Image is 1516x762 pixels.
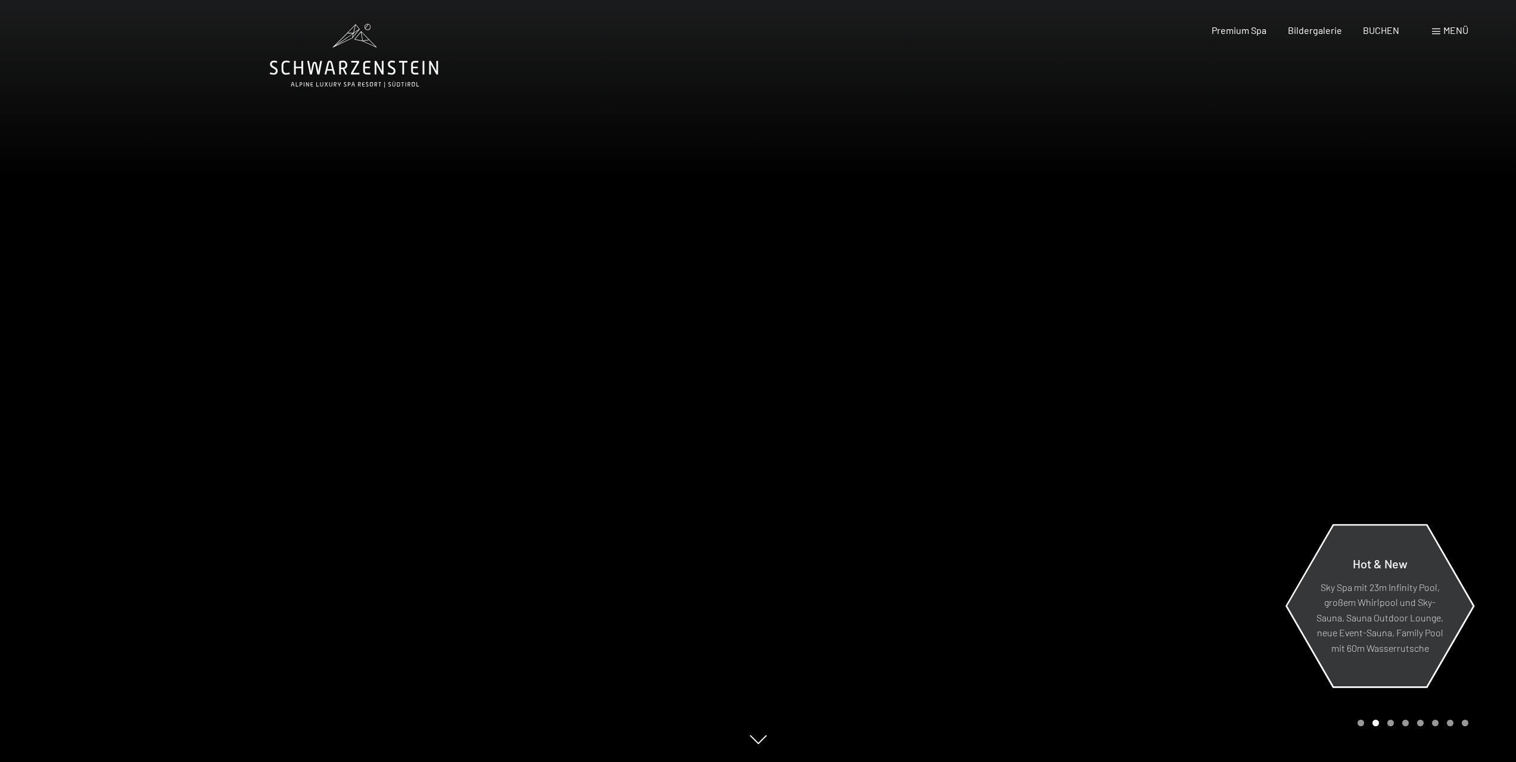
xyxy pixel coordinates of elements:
div: Carousel Page 7 [1447,720,1453,726]
span: Menü [1443,24,1468,36]
div: Carousel Page 6 [1432,720,1439,726]
p: Sky Spa mit 23m Infinity Pool, großem Whirlpool und Sky-Sauna, Sauna Outdoor Lounge, neue Event-S... [1315,579,1445,655]
div: Carousel Page 2 (Current Slide) [1372,720,1379,726]
div: Carousel Page 1 [1358,720,1364,726]
div: Carousel Pagination [1353,720,1468,726]
div: Carousel Page 3 [1387,720,1394,726]
div: Carousel Page 8 [1462,720,1468,726]
a: Premium Spa [1212,24,1266,36]
div: Carousel Page 5 [1417,720,1424,726]
div: Carousel Page 4 [1402,720,1409,726]
a: Hot & New Sky Spa mit 23m Infinity Pool, großem Whirlpool und Sky-Sauna, Sauna Outdoor Lounge, ne... [1285,524,1474,688]
a: Bildergalerie [1288,24,1342,36]
a: BUCHEN [1363,24,1399,36]
span: Hot & New [1353,556,1408,570]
